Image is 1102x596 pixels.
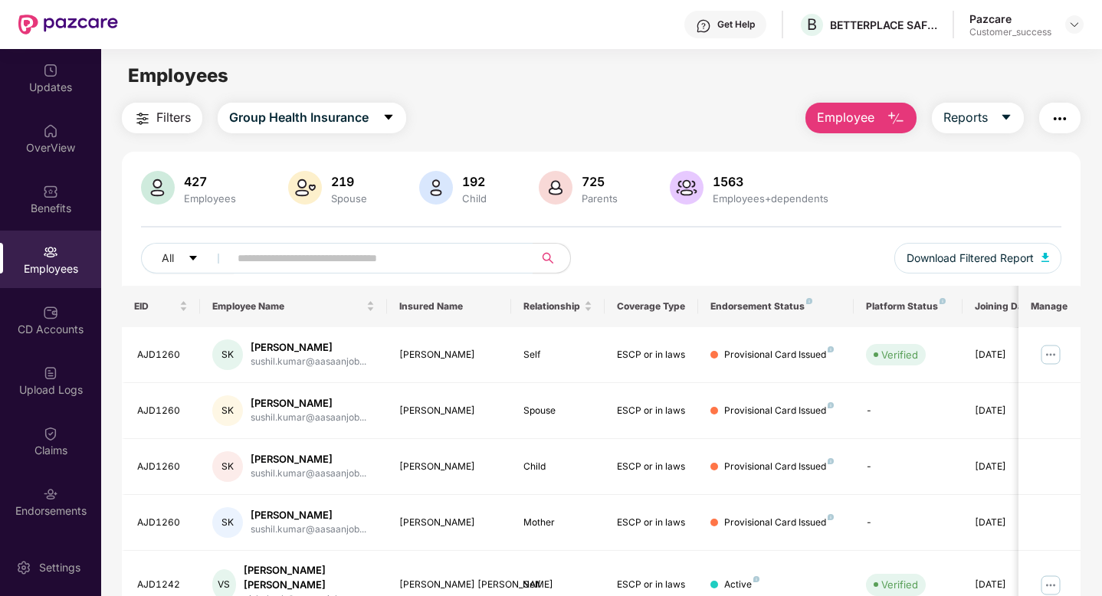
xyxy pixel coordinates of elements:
div: Verified [881,577,918,592]
div: sushil.kumar@aasaanjob... [251,411,366,425]
button: Allcaret-down [141,243,235,273]
div: [DATE] [975,460,1044,474]
th: Relationship [511,286,605,327]
div: 219 [328,174,370,189]
div: Parents [579,192,621,205]
div: [PERSON_NAME] [251,340,366,355]
div: ESCP or in laws [617,460,686,474]
span: caret-down [188,253,198,265]
div: [PERSON_NAME] [251,508,366,522]
div: [PERSON_NAME] [399,348,500,362]
span: search [533,252,562,264]
div: ESCP or in laws [617,516,686,530]
div: 427 [181,174,239,189]
img: svg+xml;base64,PHN2ZyBpZD0iSGVscC0zMngzMiIgeG1sbnM9Imh0dHA6Ly93d3cudzMub3JnLzIwMDAvc3ZnIiB3aWR0aD... [696,18,711,34]
button: search [533,243,571,273]
th: Joining Date [963,286,1056,327]
span: Employees [128,64,228,87]
div: [PERSON_NAME] [PERSON_NAME] [244,563,374,592]
img: svg+xml;base64,PHN2ZyBpZD0iQ0RfQWNjb3VudHMiIGRhdGEtbmFtZT0iQ0QgQWNjb3VudHMiIHhtbG5zPSJodHRwOi8vd3... [43,305,58,320]
div: SK [212,451,243,482]
div: [DATE] [975,404,1044,418]
span: Employee [817,108,874,127]
th: EID [122,286,200,327]
td: - [854,439,963,495]
div: [DATE] [975,348,1044,362]
div: SK [212,507,243,538]
td: - [854,495,963,551]
img: svg+xml;base64,PHN2ZyBpZD0iRW1wbG95ZWVzIiB4bWxucz0iaHR0cDovL3d3dy53My5vcmcvMjAwMC9zdmciIHdpZHRoPS... [43,244,58,260]
img: svg+xml;base64,PHN2ZyBpZD0iQmVuZWZpdHMiIHhtbG5zPSJodHRwOi8vd3d3LnczLm9yZy8yMDAwL3N2ZyIgd2lkdGg9Ij... [43,184,58,199]
img: svg+xml;base64,PHN2ZyB4bWxucz0iaHR0cDovL3d3dy53My5vcmcvMjAwMC9zdmciIHdpZHRoPSI4IiBoZWlnaHQ9IjgiIH... [828,346,834,352]
img: svg+xml;base64,PHN2ZyB4bWxucz0iaHR0cDovL3d3dy53My5vcmcvMjAwMC9zdmciIHhtbG5zOnhsaW5rPSJodHRwOi8vd3... [670,171,704,205]
div: [DATE] [975,516,1044,530]
div: sushil.kumar@aasaanjob... [251,522,366,537]
img: svg+xml;base64,PHN2ZyBpZD0iVXBkYXRlZCIgeG1sbnM9Imh0dHA6Ly93d3cudzMub3JnLzIwMDAvc3ZnIiB3aWR0aD0iMj... [43,63,58,78]
th: Insured Name [387,286,512,327]
div: 1563 [710,174,831,189]
div: [DATE] [975,578,1044,592]
img: svg+xml;base64,PHN2ZyB4bWxucz0iaHR0cDovL3d3dy53My5vcmcvMjAwMC9zdmciIHhtbG5zOnhsaW5rPSJodHRwOi8vd3... [288,171,322,205]
img: svg+xml;base64,PHN2ZyB4bWxucz0iaHR0cDovL3d3dy53My5vcmcvMjAwMC9zdmciIHdpZHRoPSI4IiBoZWlnaHQ9IjgiIH... [828,402,834,408]
img: svg+xml;base64,PHN2ZyBpZD0iQ2xhaW0iIHhtbG5zPSJodHRwOi8vd3d3LnczLm9yZy8yMDAwL3N2ZyIgd2lkdGg9IjIwIi... [43,426,58,441]
div: Active [724,578,759,592]
th: Employee Name [200,286,387,327]
div: ESCP or in laws [617,348,686,362]
div: AJD1260 [137,460,188,474]
div: [PERSON_NAME] [251,452,366,467]
button: Reportscaret-down [932,103,1024,133]
span: Filters [156,108,191,127]
th: Coverage Type [605,286,698,327]
img: svg+xml;base64,PHN2ZyB4bWxucz0iaHR0cDovL3d3dy53My5vcmcvMjAwMC9zdmciIHhtbG5zOnhsaW5rPSJodHRwOi8vd3... [1041,253,1049,262]
img: svg+xml;base64,PHN2ZyB4bWxucz0iaHR0cDovL3d3dy53My5vcmcvMjAwMC9zdmciIHdpZHRoPSI4IiBoZWlnaHQ9IjgiIH... [828,458,834,464]
img: svg+xml;base64,PHN2ZyB4bWxucz0iaHR0cDovL3d3dy53My5vcmcvMjAwMC9zdmciIHhtbG5zOnhsaW5rPSJodHRwOi8vd3... [887,110,905,128]
div: BETTERPLACE SAFETY SOLUTIONS PRIVATE LIMITED [830,18,937,32]
button: Filters [122,103,202,133]
div: sushil.kumar@aasaanjob... [251,467,366,481]
div: 725 [579,174,621,189]
div: Provisional Card Issued [724,348,834,362]
button: Employee [805,103,917,133]
span: Download Filtered Report [907,250,1034,267]
div: [PERSON_NAME] [399,404,500,418]
span: EID [134,300,176,313]
div: Provisional Card Issued [724,516,834,530]
div: SK [212,395,243,426]
div: ESCP or in laws [617,578,686,592]
div: SK [212,339,243,370]
div: AJD1260 [137,404,188,418]
div: AJD1242 [137,578,188,592]
div: [PERSON_NAME] [399,516,500,530]
img: svg+xml;base64,PHN2ZyBpZD0iVXBsb2FkX0xvZ3MiIGRhdGEtbmFtZT0iVXBsb2FkIExvZ3MiIHhtbG5zPSJodHRwOi8vd3... [43,365,58,381]
img: svg+xml;base64,PHN2ZyB4bWxucz0iaHR0cDovL3d3dy53My5vcmcvMjAwMC9zdmciIHdpZHRoPSIyNCIgaGVpZ2h0PSIyNC... [133,110,152,128]
div: Endorsement Status [710,300,841,313]
div: [PERSON_NAME] [251,396,366,411]
img: New Pazcare Logo [18,15,118,34]
div: [PERSON_NAME] [399,460,500,474]
img: svg+xml;base64,PHN2ZyB4bWxucz0iaHR0cDovL3d3dy53My5vcmcvMjAwMC9zdmciIHdpZHRoPSI4IiBoZWlnaHQ9IjgiIH... [806,298,812,304]
span: caret-down [1000,111,1012,125]
div: [PERSON_NAME] [PERSON_NAME] [399,578,500,592]
img: svg+xml;base64,PHN2ZyB4bWxucz0iaHR0cDovL3d3dy53My5vcmcvMjAwMC9zdmciIHhtbG5zOnhsaW5rPSJodHRwOi8vd3... [539,171,572,205]
img: svg+xml;base64,PHN2ZyB4bWxucz0iaHR0cDovL3d3dy53My5vcmcvMjAwMC9zdmciIHdpZHRoPSI4IiBoZWlnaHQ9IjgiIH... [828,514,834,520]
th: Manage [1018,286,1081,327]
span: caret-down [382,111,395,125]
span: Employee Name [212,300,363,313]
div: AJD1260 [137,348,188,362]
div: Self [523,578,592,592]
img: manageButton [1038,342,1063,367]
span: All [162,250,174,267]
div: 192 [459,174,490,189]
div: Mother [523,516,592,530]
div: Platform Status [866,300,950,313]
div: Verified [881,347,918,362]
span: Group Health Insurance [229,108,369,127]
div: Provisional Card Issued [724,404,834,418]
button: Download Filtered Report [894,243,1061,273]
div: Spouse [523,404,592,418]
div: Settings [34,560,85,575]
button: Group Health Insurancecaret-down [218,103,406,133]
img: svg+xml;base64,PHN2ZyB4bWxucz0iaHR0cDovL3d3dy53My5vcmcvMjAwMC9zdmciIHhtbG5zOnhsaW5rPSJodHRwOi8vd3... [141,171,175,205]
span: Relationship [523,300,581,313]
div: Customer_success [969,26,1051,38]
